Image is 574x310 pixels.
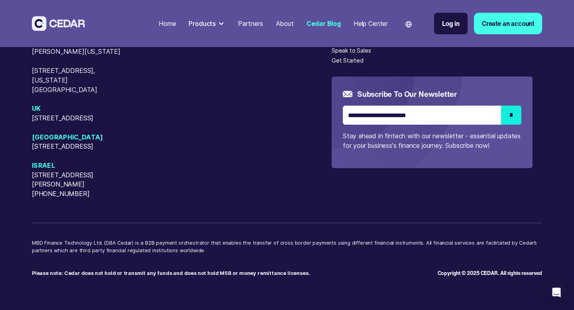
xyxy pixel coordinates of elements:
[32,270,310,276] strong: Please note: Cedar does not hold or transmit any funds and does not hold MSB or money remittance ...
[32,171,132,199] span: [STREET_ADDRESS][PERSON_NAME][PHONE_NUMBER]
[32,104,132,114] span: UK
[159,19,176,28] div: Home
[343,89,521,151] form: Email Form
[32,133,132,142] span: [GEOGRAPHIC_DATA]
[405,21,412,27] img: world icon
[357,89,457,100] h5: Subscribe to our newsletter
[32,114,132,123] span: [STREET_ADDRESS]
[434,13,468,34] a: Log in
[354,19,388,28] div: Help Center
[273,15,297,32] a: About
[189,19,216,28] div: Products
[155,15,179,32] a: Home
[32,161,132,171] span: Israel
[32,66,132,94] span: [STREET_ADDRESS], [US_STATE][GEOGRAPHIC_DATA]
[32,239,542,262] p: MBD Finance Technology Ltd. (DBA Cedar) is a B2B payment orchestrator that enables the transfer o...
[350,15,391,32] a: Help Center
[276,19,294,28] div: About
[442,19,460,28] div: Log in
[343,131,521,150] p: Stay ahead in fintech with our newsletter - essential updates for your business's finance journey...
[185,16,228,31] div: Products
[238,19,263,28] div: Partners
[332,56,364,65] a: Get Started
[307,19,341,28] div: Cedar Blog
[32,142,132,151] span: [STREET_ADDRESS]
[547,283,566,302] div: Open Intercom Messenger
[474,13,542,34] a: Create an account
[332,46,371,55] a: Speak to Sales
[235,15,266,32] a: Partners
[32,262,438,277] p: ‍
[303,15,344,32] a: Cedar Blog
[438,269,542,277] div: Copyright © 2025 CEDAR. All rights reserved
